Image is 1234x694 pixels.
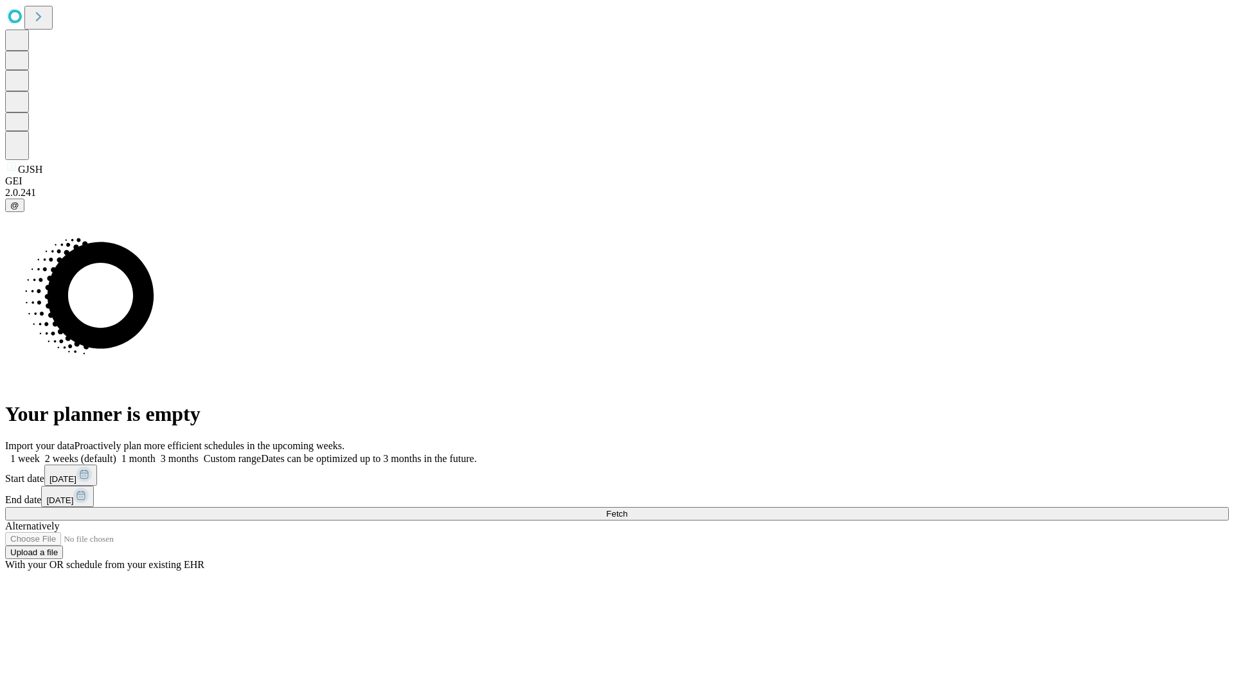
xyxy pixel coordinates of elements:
span: 1 month [121,453,156,464]
span: [DATE] [49,474,76,484]
span: [DATE] [46,495,73,505]
span: 3 months [161,453,199,464]
button: @ [5,199,24,212]
div: End date [5,486,1229,507]
span: Alternatively [5,520,59,531]
span: @ [10,200,19,210]
h1: Your planner is empty [5,402,1229,426]
div: 2.0.241 [5,187,1229,199]
button: Upload a file [5,546,63,559]
button: [DATE] [41,486,94,507]
span: Custom range [204,453,261,464]
span: With your OR schedule from your existing EHR [5,559,204,570]
span: 1 week [10,453,40,464]
span: Fetch [606,509,627,519]
span: Import your data [5,440,75,451]
button: Fetch [5,507,1229,520]
span: Dates can be optimized up to 3 months in the future. [261,453,476,464]
span: 2 weeks (default) [45,453,116,464]
div: Start date [5,465,1229,486]
span: Proactively plan more efficient schedules in the upcoming weeks. [75,440,344,451]
button: [DATE] [44,465,97,486]
div: GEI [5,175,1229,187]
span: GJSH [18,164,42,175]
